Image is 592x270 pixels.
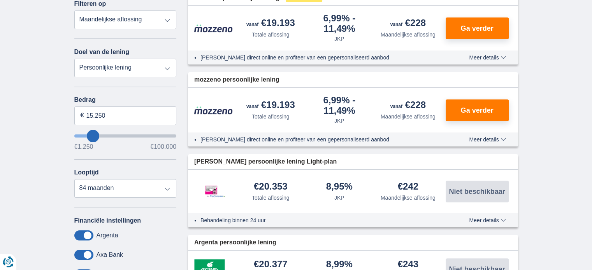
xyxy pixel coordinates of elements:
[463,217,511,223] button: Meer details
[254,260,288,270] div: €20.377
[390,100,426,111] div: €228
[194,178,233,206] img: product.pl.alt Leemans Kredieten
[200,136,441,143] li: [PERSON_NAME] direct online en profiteer van een gepersonaliseerd aanbod
[334,35,344,43] div: JKP
[74,49,129,56] label: Doel van de lening
[398,182,418,192] div: €242
[390,18,426,29] div: €228
[460,107,493,114] span: Ga verder
[334,117,344,125] div: JKP
[74,217,141,224] label: Financiële instellingen
[254,182,288,192] div: €20.353
[334,194,344,202] div: JKP
[469,55,506,60] span: Meer details
[81,111,84,120] span: €
[194,157,337,166] span: [PERSON_NAME] persoonlijke lening Light-plan
[449,188,505,195] span: Niet beschikbaar
[469,218,506,223] span: Meer details
[97,251,123,258] label: Axa Bank
[460,25,493,32] span: Ga verder
[446,99,509,121] button: Ga verder
[326,182,353,192] div: 8,95%
[308,96,371,115] div: 6,99%
[194,24,233,33] img: product.pl.alt Mozzeno
[446,17,509,39] button: Ga verder
[381,194,436,202] div: Maandelijkse aflossing
[246,100,295,111] div: €19.193
[194,75,279,84] span: mozzeno persoonlijke lening
[326,260,353,270] div: 8,99%
[194,106,233,115] img: product.pl.alt Mozzeno
[74,0,106,7] label: Filteren op
[252,194,290,202] div: Totale aflossing
[74,96,177,103] label: Bedrag
[150,144,176,150] span: €100.000
[252,31,290,38] div: Totale aflossing
[398,260,418,270] div: €243
[463,136,511,143] button: Meer details
[469,137,506,142] span: Meer details
[381,31,436,38] div: Maandelijkse aflossing
[381,113,436,120] div: Maandelijkse aflossing
[246,18,295,29] div: €19.193
[194,238,276,247] span: Argenta persoonlijke lening
[200,54,441,61] li: [PERSON_NAME] direct online en profiteer van een gepersonaliseerd aanbod
[74,144,93,150] span: €1.250
[74,134,177,138] input: wantToBorrow
[97,232,118,239] label: Argenta
[200,216,441,224] li: Behandeling binnen 24 uur
[252,113,290,120] div: Totale aflossing
[446,181,509,202] button: Niet beschikbaar
[463,54,511,61] button: Meer details
[308,14,371,33] div: 6,99%
[74,169,99,176] label: Looptijd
